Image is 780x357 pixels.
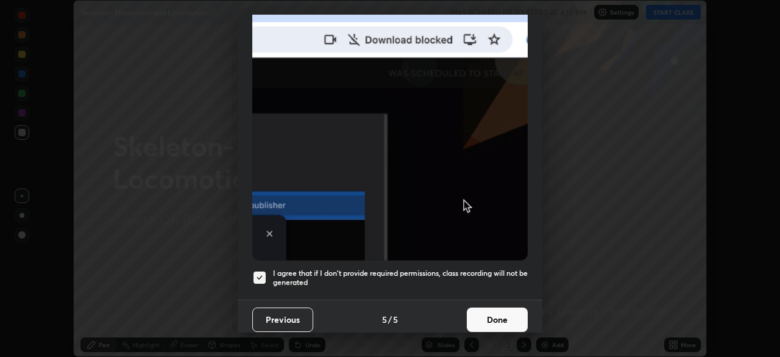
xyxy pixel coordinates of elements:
[467,308,528,332] button: Done
[382,313,387,326] h4: 5
[388,313,392,326] h4: /
[252,308,313,332] button: Previous
[273,269,528,287] h5: I agree that if I don't provide required permissions, class recording will not be generated
[393,313,398,326] h4: 5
